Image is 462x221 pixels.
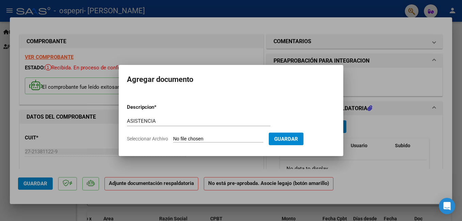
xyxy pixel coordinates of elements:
[127,73,335,86] h2: Agregar documento
[269,133,303,145] button: Guardar
[127,136,168,141] span: Seleccionar Archivo
[127,103,189,111] p: Descripcion
[439,198,455,214] div: Open Intercom Messenger
[274,136,298,142] span: Guardar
